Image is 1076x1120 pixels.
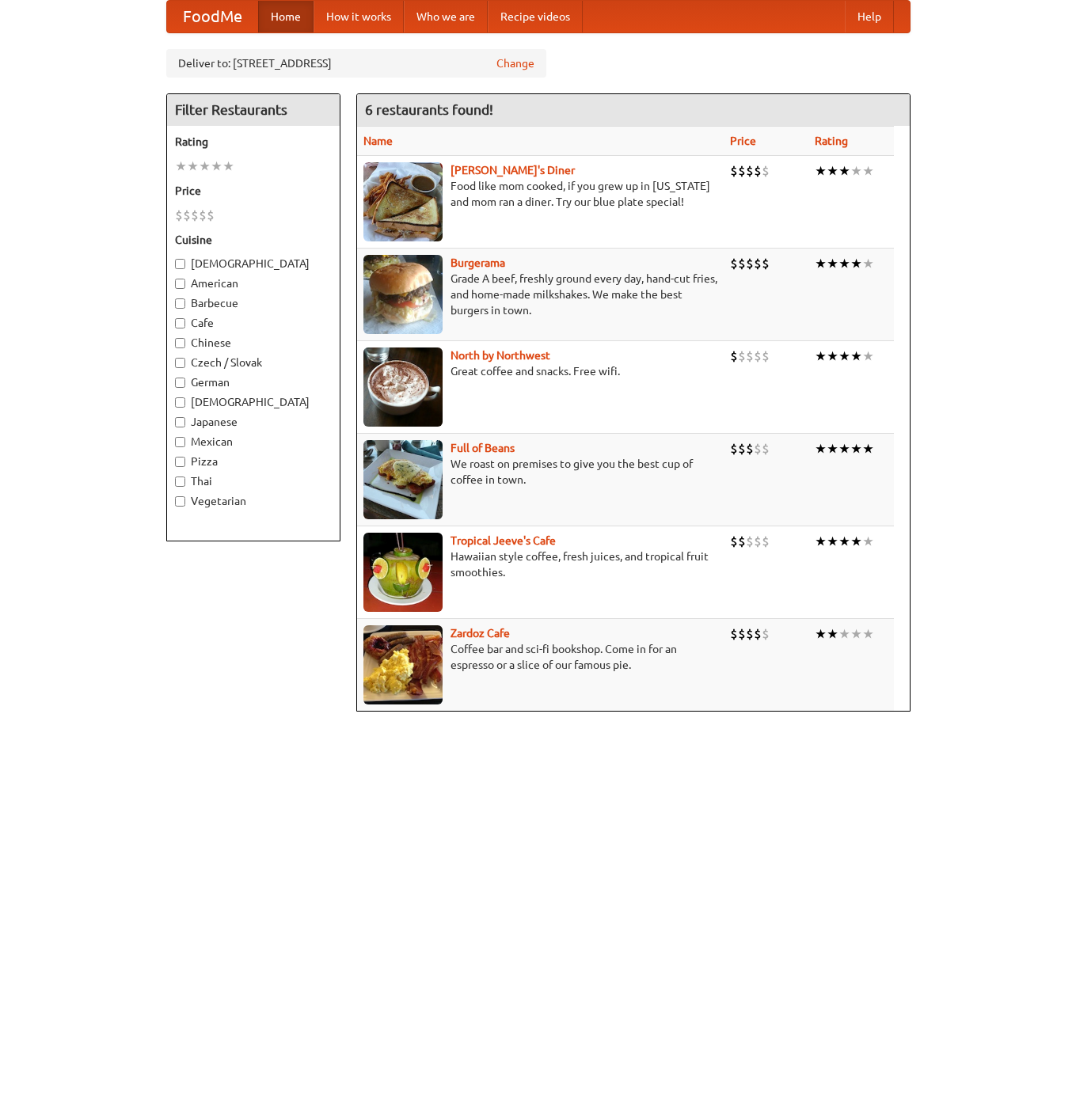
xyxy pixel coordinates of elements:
[365,102,493,117] ng-pluralize: 6 restaurants found!
[404,1,488,32] a: Who we are
[175,493,332,509] label: Vegetarian
[862,255,874,272] li: ★
[754,255,762,272] li: $
[746,347,754,365] li: $
[746,440,754,457] li: $
[746,255,754,272] li: $
[754,625,762,643] li: $
[838,625,850,643] li: ★
[730,440,738,457] li: $
[175,394,332,410] label: [DEMOGRAPHIC_DATA]
[363,625,443,704] img: zardoz.jpg
[862,162,874,180] li: ★
[175,437,185,447] input: Mexican
[738,347,746,365] li: $
[827,440,838,457] li: ★
[175,454,332,469] label: Pizza
[746,625,754,643] li: $
[762,162,770,180] li: $
[363,135,393,147] a: Name
[850,347,862,365] li: ★
[838,440,850,457] li: ★
[850,255,862,272] li: ★
[746,533,754,550] li: $
[845,1,894,32] a: Help
[762,625,770,643] li: $
[815,440,827,457] li: ★
[451,534,556,547] a: Tropical Jeeve's Cafe
[730,255,738,272] li: $
[850,625,862,643] li: ★
[175,397,185,408] input: [DEMOGRAPHIC_DATA]
[175,338,185,348] input: Chinese
[815,135,848,147] a: Rating
[175,275,332,291] label: American
[175,134,332,150] h5: Rating
[314,1,404,32] a: How it works
[762,255,770,272] li: $
[175,355,332,370] label: Czech / Slovak
[815,533,827,550] li: ★
[827,625,838,643] li: ★
[738,533,746,550] li: $
[838,255,850,272] li: ★
[762,440,770,457] li: $
[827,533,838,550] li: ★
[175,496,185,507] input: Vegetarian
[175,315,332,331] label: Cafe
[754,533,762,550] li: $
[850,440,862,457] li: ★
[363,178,717,210] p: Food like mom cooked, if you grew up in [US_STATE] and mom ran a diner. Try our blue plate special!
[166,49,546,78] div: Deliver to: [STREET_ADDRESS]
[862,533,874,550] li: ★
[738,625,746,643] li: $
[175,414,332,430] label: Japanese
[451,164,575,177] a: [PERSON_NAME]'s Diner
[762,347,770,365] li: $
[175,232,332,248] h5: Cuisine
[738,440,746,457] li: $
[363,363,717,379] p: Great coffee and snacks. Free wifi.
[730,533,738,550] li: $
[838,347,850,365] li: ★
[175,183,332,199] h5: Price
[175,279,185,289] input: American
[175,378,185,388] input: German
[175,473,332,489] label: Thai
[451,442,515,454] a: Full of Beans
[363,440,443,519] img: beans.jpg
[730,162,738,180] li: $
[175,318,185,328] input: Cafe
[762,533,770,550] li: $
[862,625,874,643] li: ★
[451,627,510,640] a: Zardoz Cafe
[738,162,746,180] li: $
[754,162,762,180] li: $
[175,457,185,467] input: Pizza
[738,255,746,272] li: $
[815,625,827,643] li: ★
[175,374,332,390] label: German
[167,94,340,126] h4: Filter Restaurants
[827,255,838,272] li: ★
[175,256,332,271] label: [DEMOGRAPHIC_DATA]
[175,476,185,487] input: Thai
[363,255,443,334] img: burgerama.jpg
[815,162,827,180] li: ★
[838,533,850,550] li: ★
[451,256,505,269] b: Burgerama
[363,533,443,612] img: jeeves.jpg
[827,347,838,365] li: ★
[258,1,314,32] a: Home
[363,549,717,580] p: Hawaiian style coffee, fresh juices, and tropical fruit smoothies.
[167,1,258,32] a: FoodMe
[363,162,443,241] img: sallys.jpg
[363,641,717,673] p: Coffee bar and sci-fi bookshop. Come in for an espresso or a slice of our famous pie.
[211,158,222,175] li: ★
[222,158,234,175] li: ★
[175,295,332,311] label: Barbecue
[175,335,332,351] label: Chinese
